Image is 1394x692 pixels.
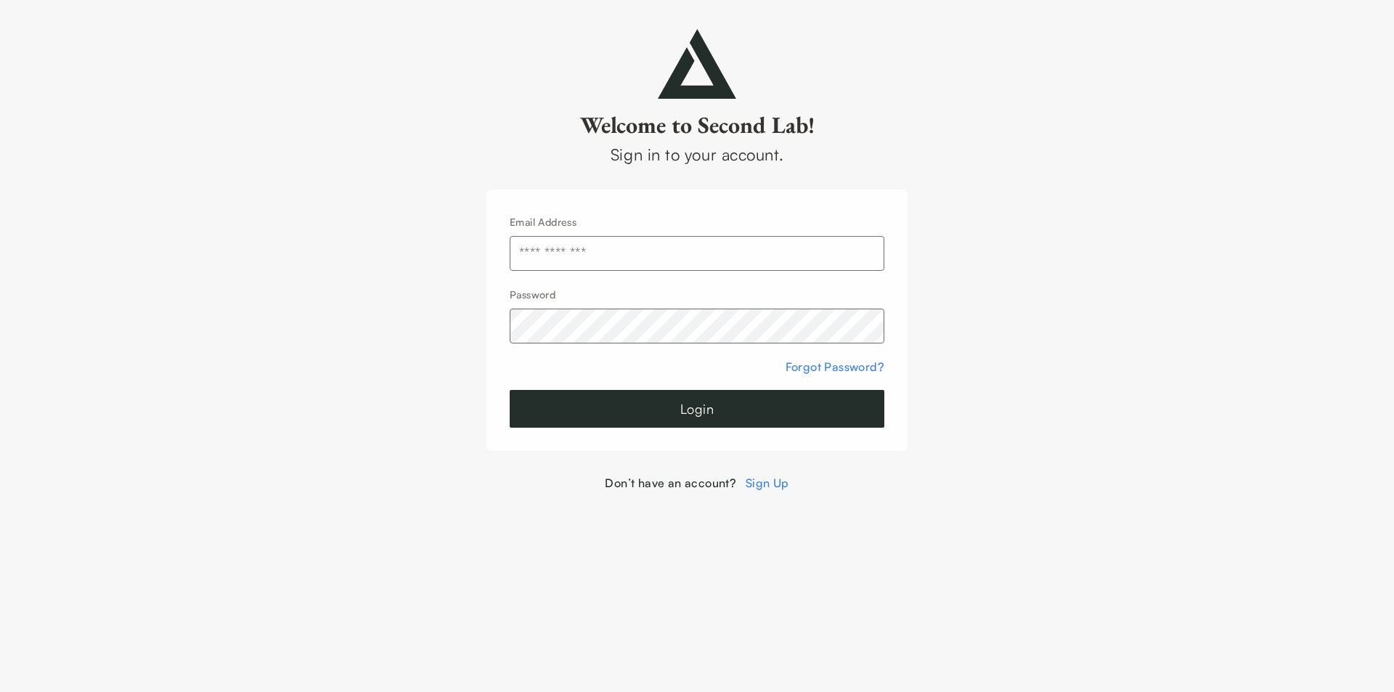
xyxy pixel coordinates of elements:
[510,288,555,301] label: Password
[658,29,736,99] img: secondlab-logo
[786,359,884,374] a: Forgot Password?
[510,390,884,428] button: Login
[486,474,908,492] div: Don’t have an account?
[746,476,789,490] a: Sign Up
[510,216,576,228] label: Email Address
[486,142,908,166] div: Sign in to your account.
[486,110,908,139] h2: Welcome to Second Lab!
